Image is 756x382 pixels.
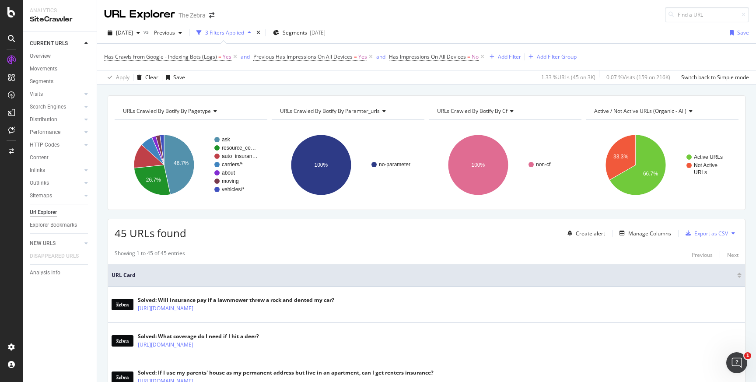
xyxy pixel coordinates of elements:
[586,127,738,203] svg: A chart.
[104,53,217,60] span: Has Crawls from Google - Indexing Bots (Logs)
[269,26,329,40] button: Segments[DATE]
[30,239,82,248] a: NEW URLS
[606,74,670,81] div: 0.07 % Visits ( 159 on 216K )
[255,28,262,37] div: times
[104,26,143,40] button: [DATE]
[283,29,307,36] span: Segments
[643,171,658,177] text: 66.7%
[218,53,221,60] span: =
[737,29,749,36] div: Save
[727,249,738,260] button: Next
[429,127,580,203] svg: A chart.
[744,352,751,359] span: 1
[278,104,416,118] h4: URLs Crawled By Botify By paramter_urls
[30,90,82,99] a: Visits
[437,107,507,115] span: URLs Crawled By Botify By cf
[592,104,731,118] h4: Active / Not Active URLs
[613,154,628,160] text: 33.3%
[726,352,747,373] iframe: Intercom live chat
[104,70,129,84] button: Apply
[115,127,266,203] svg: A chart.
[222,178,239,184] text: moving
[30,208,57,217] div: Url Explorer
[121,104,259,118] h4: URLs Crawled By Botify By pagetype
[694,230,728,237] div: Export as CSV
[315,162,328,168] text: 100%
[498,53,521,60] div: Add Filter
[30,268,60,277] div: Analysis Info
[222,137,231,143] text: ask
[143,28,150,35] span: vs
[30,191,52,200] div: Sitemaps
[30,179,82,188] a: Outlinks
[682,226,728,240] button: Export as CSV
[241,53,250,61] button: and
[112,271,735,279] span: URL Card
[222,145,256,151] text: resource_ce…
[150,29,175,36] span: Previous
[30,208,91,217] a: Url Explorer
[564,226,605,240] button: Create alert
[115,249,185,260] div: Showing 1 to 45 of 45 entries
[30,166,45,175] div: Inlinks
[678,70,749,84] button: Switch back to Simple mode
[358,51,367,63] span: Yes
[692,249,713,260] button: Previous
[150,26,185,40] button: Previous
[681,74,749,81] div: Switch back to Simple mode
[138,340,193,349] a: [URL][DOMAIN_NAME]
[223,51,231,63] span: Yes
[222,170,235,176] text: about
[536,161,551,168] text: non-cf
[30,52,91,61] a: Overview
[112,335,133,347] img: main image
[310,29,325,36] div: [DATE]
[389,53,466,60] span: Has Impressions On All Devices
[30,252,79,261] div: DISAPPEARED URLS
[138,369,434,377] div: Solved: If I use my parents' house as my permanent address but live in an apartment, can I get re...
[30,7,90,14] div: Analytics
[435,104,574,118] h4: URLs Crawled By Botify By cf
[30,77,91,86] a: Segments
[30,102,82,112] a: Search Engines
[30,77,53,86] div: Segments
[30,64,91,74] a: Movements
[30,221,91,230] a: Explorer Bookmarks
[30,252,87,261] a: DISAPPEARED URLS
[209,12,214,18] div: arrow-right-arrow-left
[30,52,51,61] div: Overview
[694,154,723,160] text: Active URLs
[146,177,161,183] text: 26.7%
[115,226,186,240] span: 45 URLs found
[174,160,189,166] text: 46.7%
[133,70,158,84] button: Clear
[30,39,82,48] a: CURRENT URLS
[138,304,193,313] a: [URL][DOMAIN_NAME]
[537,53,577,60] div: Add Filter Group
[241,53,250,60] div: and
[472,51,479,63] span: No
[486,52,521,62] button: Add Filter
[467,53,470,60] span: =
[354,53,357,60] span: =
[30,239,56,248] div: NEW URLS
[30,153,49,162] div: Content
[205,29,244,36] div: 3 Filters Applied
[280,107,380,115] span: URLs Crawled By Botify By paramter_urls
[222,161,243,168] text: carriers/*
[30,128,82,137] a: Performance
[162,70,185,84] button: Save
[30,221,77,230] div: Explorer Bookmarks
[222,186,245,193] text: vehicles/*
[30,140,82,150] a: HTTP Codes
[726,26,749,40] button: Save
[692,251,713,259] div: Previous
[30,102,66,112] div: Search Engines
[30,115,57,124] div: Distribution
[30,115,82,124] a: Distribution
[178,11,206,20] div: The Zebra
[112,299,133,310] img: main image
